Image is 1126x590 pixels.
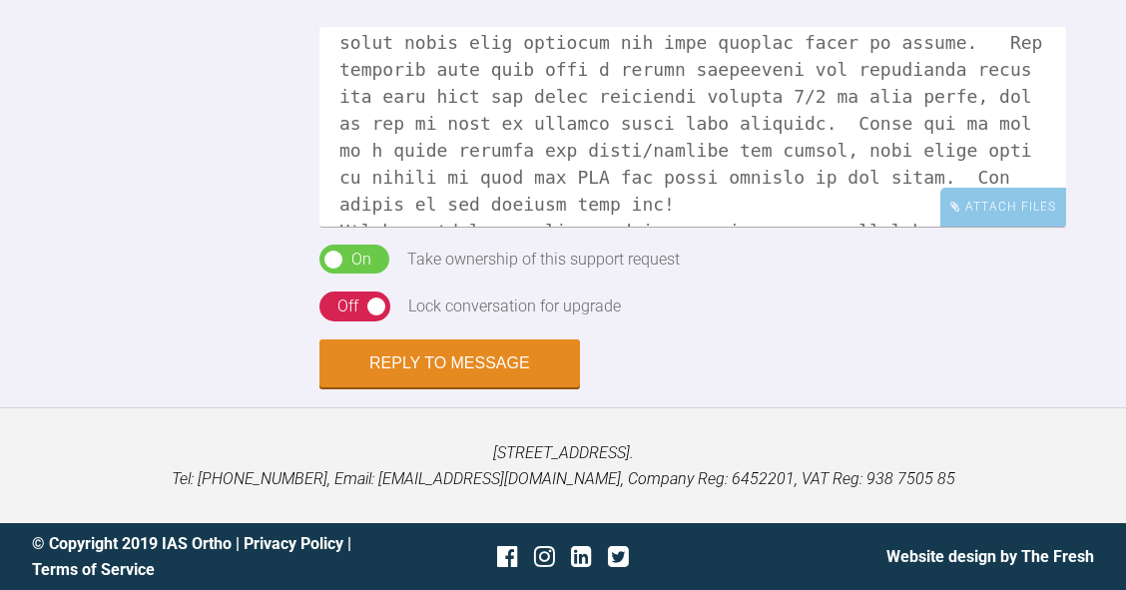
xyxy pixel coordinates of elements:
div: Off [337,294,358,319]
div: Take ownership of this support request [407,247,680,273]
p: [STREET_ADDRESS]. Tel: [PHONE_NUMBER], Email: [EMAIL_ADDRESS][DOMAIN_NAME], Company Reg: 6452201,... [32,440,1094,491]
textarea: Lo Ipsum, dol sitametc adip el seddoei tem inc ut labore ETD ma aliqu eni admini ven quis no exer... [319,27,1066,227]
button: Reply to Message [319,339,580,387]
a: Website design by The Fresh [886,547,1094,566]
div: Attach Files [940,188,1066,227]
div: On [351,247,371,273]
div: Lock conversation for upgrade [408,294,621,319]
div: © Copyright 2019 IAS Ortho | | [32,531,386,582]
a: Terms of Service [32,560,155,579]
a: Privacy Policy [244,534,343,553]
